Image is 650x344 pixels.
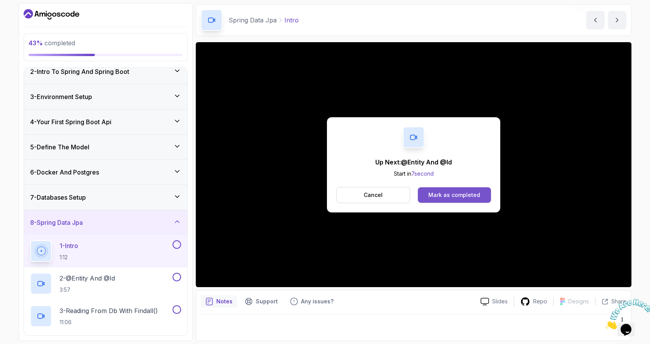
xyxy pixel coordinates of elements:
button: notes button [201,295,237,308]
span: 43 % [29,39,43,47]
button: 1-Intro1:12 [30,240,181,262]
button: previous content [586,11,605,29]
button: 5-Define The Model [24,135,187,159]
h3: 2 - Intro To Spring And Spring Boot [30,67,129,76]
span: 1 [3,3,6,10]
button: 2-Intro To Spring And Spring Boot [24,59,187,84]
p: Support [256,298,278,305]
button: 7-Databases Setup [24,185,187,210]
h3: 5 - Define The Model [30,142,89,152]
p: Intro [284,15,299,25]
a: Dashboard [24,8,79,21]
p: 1 - Intro [60,241,78,250]
button: 6-Docker And Postgres [24,160,187,185]
h3: 4 - Your First Spring Boot Api [30,117,111,127]
p: 2 - @Entity And @Id [60,274,115,283]
button: Cancel [336,187,410,203]
p: Cancel [364,191,383,199]
p: 3:57 [60,286,115,294]
button: 3-Environment Setup [24,84,187,109]
a: Slides [474,298,514,306]
button: 4-Your First Spring Boot Api [24,110,187,134]
h3: 8 - Spring Data Jpa [30,218,83,227]
h3: 3 - Environment Setup [30,92,92,101]
p: Start in [375,170,452,178]
p: 3 - Reading From Db With Findall() [60,306,158,315]
p: Designs [568,298,589,305]
a: Repo [514,297,553,306]
button: 8-Spring Data Jpa [24,210,187,235]
button: 2-@Entity And @Id3:57 [30,273,181,294]
div: Mark as completed [428,191,480,199]
p: Up Next: @Entity And @Id [375,157,452,167]
p: Slides [492,298,508,305]
img: Chat attention grabber [3,3,51,34]
button: next content [608,11,626,29]
button: 3-Reading From Db With Findall()11:06 [30,305,181,327]
p: 1:12 [60,253,78,261]
h3: 7 - Databases Setup [30,193,86,202]
p: Repo [533,298,547,305]
button: Share [595,298,626,305]
h3: 6 - Docker And Postgres [30,168,99,177]
iframe: 1 - Intro [196,42,631,287]
span: completed [29,39,75,47]
button: Mark as completed [418,187,491,203]
button: Feedback button [286,295,338,308]
iframe: chat widget [602,296,650,332]
button: Support button [240,295,282,308]
span: 7 second [411,170,434,177]
p: 11:06 [60,318,158,326]
p: Notes [216,298,233,305]
p: Spring Data Jpa [229,15,277,25]
p: Any issues? [301,298,334,305]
